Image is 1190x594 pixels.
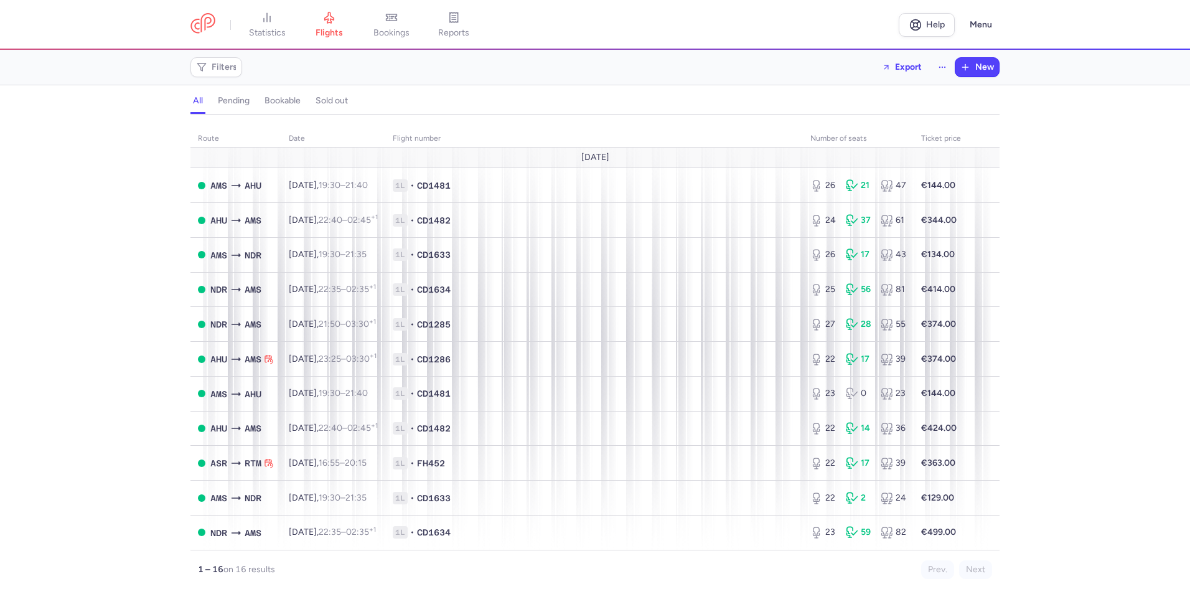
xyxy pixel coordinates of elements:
[289,423,378,433] span: [DATE],
[347,423,378,433] time: 02:45
[921,354,956,364] strong: €374.00
[371,213,378,221] sup: +1
[190,13,215,36] a: CitizenPlane red outlined logo
[881,353,906,365] div: 39
[881,179,906,192] div: 47
[846,283,871,296] div: 56
[417,492,451,504] span: CD1633
[319,423,378,433] span: –
[345,249,367,260] time: 21:35
[210,214,227,227] span: AHU
[223,564,275,575] span: on 16 results
[810,457,836,469] div: 22
[245,179,261,192] span: AHU
[846,318,871,331] div: 28
[881,492,906,504] div: 24
[438,27,469,39] span: reports
[393,526,408,539] span: 1L
[193,95,203,106] h4: all
[245,526,261,540] span: AMS
[319,249,367,260] span: –
[803,130,914,148] th: number of seats
[959,560,992,579] button: Next
[914,130,968,148] th: Ticket price
[210,387,227,401] span: AMS
[319,527,376,537] span: –
[846,353,871,365] div: 17
[319,180,340,191] time: 19:30
[975,62,994,72] span: New
[289,180,368,191] span: [DATE],
[410,214,415,227] span: •
[881,387,906,400] div: 23
[410,248,415,261] span: •
[921,388,955,398] strong: €144.00
[810,526,836,539] div: 23
[289,527,376,537] span: [DATE],
[921,319,956,329] strong: €374.00
[393,248,408,261] span: 1L
[319,180,368,191] span: –
[393,353,408,365] span: 1L
[810,422,836,435] div: 22
[410,179,415,192] span: •
[319,458,340,468] time: 16:55
[846,387,871,400] div: 0
[316,27,343,39] span: flights
[417,214,451,227] span: CD1482
[319,284,376,295] span: –
[210,352,227,366] span: AHU
[218,95,250,106] h4: pending
[410,353,415,365] span: •
[417,318,451,331] span: CD1285
[289,249,367,260] span: [DATE],
[345,319,376,329] time: 03:30
[210,248,227,262] span: AMS
[417,248,451,261] span: CD1633
[191,58,241,77] button: Filters
[846,526,871,539] div: 59
[316,95,348,106] h4: sold out
[345,458,367,468] time: 20:15
[393,214,408,227] span: 1L
[319,388,340,398] time: 19:30
[245,283,261,296] span: AMS
[881,422,906,435] div: 36
[410,457,415,469] span: •
[245,352,261,366] span: AMS
[921,249,955,260] strong: €134.00
[417,387,451,400] span: CD1481
[874,57,930,77] button: Export
[393,492,408,504] span: 1L
[289,354,377,364] span: [DATE],
[417,422,451,435] span: CD1482
[289,319,376,329] span: [DATE],
[210,179,227,192] span: AMS
[810,353,836,365] div: 22
[245,318,261,331] span: AMS
[210,491,227,505] span: AMS
[249,27,286,39] span: statistics
[190,130,281,148] th: route
[810,387,836,400] div: 23
[895,62,922,72] span: Export
[881,526,906,539] div: 82
[410,283,415,296] span: •
[319,527,341,537] time: 22:35
[345,493,367,503] time: 21:35
[921,215,957,225] strong: €344.00
[810,179,836,192] div: 26
[346,354,377,364] time: 03:30
[245,214,261,227] span: AMS
[393,422,408,435] span: 1L
[417,283,451,296] span: CD1634
[846,422,871,435] div: 14
[298,11,360,39] a: flights
[417,526,451,539] span: CD1634
[369,283,376,291] sup: +1
[245,387,261,401] span: AHU
[210,456,227,470] span: ASR
[345,180,368,191] time: 21:40
[921,560,954,579] button: Prev.
[881,457,906,469] div: 39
